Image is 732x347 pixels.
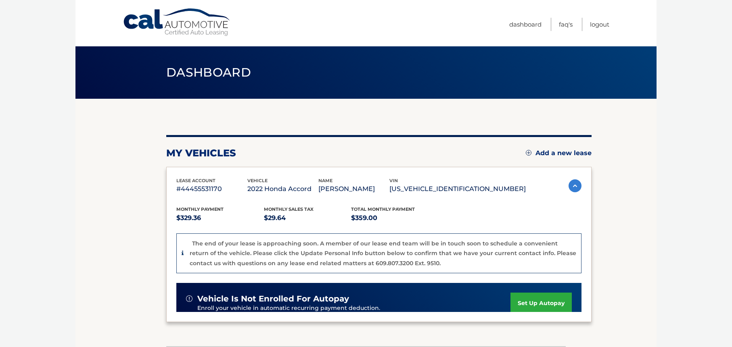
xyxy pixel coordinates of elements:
[264,212,351,224] p: $29.64
[526,150,531,156] img: add.svg
[247,183,318,195] p: 2022 Honda Accord
[197,294,349,304] span: vehicle is not enrolled for autopay
[318,178,333,183] span: name
[247,178,268,183] span: vehicle
[526,149,592,157] a: Add a new lease
[197,304,510,313] p: Enroll your vehicle in automatic recurring payment deduction.
[351,212,439,224] p: $359.00
[351,206,415,212] span: Total Monthly Payment
[123,8,232,37] a: Cal Automotive
[569,179,581,192] img: accordion-active.svg
[186,295,192,302] img: alert-white.svg
[389,183,526,195] p: [US_VEHICLE_IDENTIFICATION_NUMBER]
[176,206,224,212] span: Monthly Payment
[176,178,215,183] span: lease account
[510,293,572,314] a: set up autopay
[590,18,609,31] a: Logout
[559,18,573,31] a: FAQ's
[176,212,264,224] p: $329.36
[176,183,247,195] p: #44455531170
[190,240,576,267] p: The end of your lease is approaching soon. A member of our lease end team will be in touch soon t...
[264,206,314,212] span: Monthly sales Tax
[318,183,389,195] p: [PERSON_NAME]
[166,65,251,80] span: Dashboard
[166,147,236,159] h2: my vehicles
[389,178,398,183] span: vin
[509,18,542,31] a: Dashboard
